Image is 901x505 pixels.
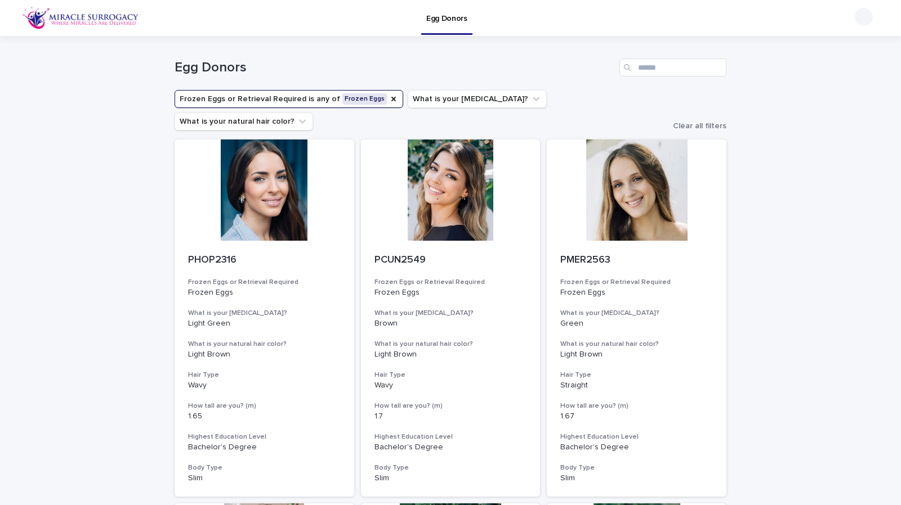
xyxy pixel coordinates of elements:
[188,350,341,359] p: Light Brown
[374,371,527,380] h3: Hair Type
[188,254,341,267] p: PHOP2316
[560,309,713,318] h3: What is your [MEDICAL_DATA]?
[560,381,713,390] p: Straight
[374,340,527,349] h3: What is your natural hair color?
[374,319,527,328] p: Brown
[188,432,341,441] h3: Highest Education Level
[374,412,527,421] p: 1.7
[619,58,726,76] input: Search
[374,432,527,441] h3: Highest Education Level
[547,139,726,497] a: PMER2563Frozen Eggs or Retrieval RequiredFrozen EggsWhat is your [MEDICAL_DATA]?GreenWhat is your...
[374,254,527,267] p: PCUN2549
[374,288,527,297] p: Frozen Eggs
[188,319,341,328] p: Light Green
[374,350,527,359] p: Light Brown
[175,112,313,130] button: What is your natural hair color?
[560,340,713,349] h3: What is your natural hair color?
[560,443,713,452] p: Bachelor's Degree
[188,288,341,297] p: Frozen Eggs
[560,412,713,421] p: 1.67
[188,278,341,287] h3: Frozen Eggs or Retrieval Required
[374,309,527,318] h3: What is your [MEDICAL_DATA]?
[560,463,713,472] h3: Body Type
[374,463,527,472] h3: Body Type
[374,278,527,287] h3: Frozen Eggs or Retrieval Required
[664,122,726,130] button: Clear all filters
[23,7,139,29] img: OiFFDOGZQuirLhrlO1ag
[188,340,341,349] h3: What is your natural hair color?
[188,402,341,411] h3: How tall are you? (m)
[408,90,547,108] button: What is your eye color?
[188,309,341,318] h3: What is your [MEDICAL_DATA]?
[560,402,713,411] h3: How tall are you? (m)
[175,139,354,497] a: PHOP2316Frozen Eggs or Retrieval RequiredFrozen EggsWhat is your [MEDICAL_DATA]?Light GreenWhat i...
[560,288,713,297] p: Frozen Eggs
[560,432,713,441] h3: Highest Education Level
[175,60,615,76] h1: Egg Donors
[673,122,726,130] span: Clear all filters
[188,381,341,390] p: Wavy
[374,381,527,390] p: Wavy
[374,402,527,411] h3: How tall are you? (m)
[361,139,541,497] a: PCUN2549Frozen Eggs or Retrieval RequiredFrozen EggsWhat is your [MEDICAL_DATA]?BrownWhat is your...
[175,90,403,108] button: Frozen Eggs or Retrieval Required
[374,443,527,452] p: Bachelor's Degree
[188,412,341,421] p: 1.65
[560,278,713,287] h3: Frozen Eggs or Retrieval Required
[188,474,341,483] p: Slim
[560,371,713,380] h3: Hair Type
[188,463,341,472] h3: Body Type
[560,350,713,359] p: Light Brown
[560,254,713,267] p: PMER2563
[188,371,341,380] h3: Hair Type
[374,474,527,483] p: Slim
[560,474,713,483] p: Slim
[188,443,341,452] p: Bachelor's Degree
[560,319,713,328] p: Green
